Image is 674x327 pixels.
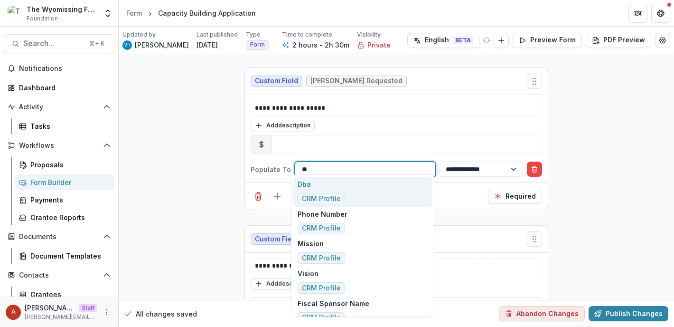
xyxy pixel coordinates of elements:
[494,33,509,48] button: Add Language
[298,239,345,249] p: Mission
[124,43,131,47] div: Valeri Harteg
[25,313,97,321] p: [PERSON_NAME][EMAIL_ADDRESS][DOMAIN_NAME]
[30,177,107,187] div: Form Builder
[292,40,349,50] p: 2 hours - 2h 30m
[499,306,585,321] button: Abandon Changes
[4,268,114,283] button: Open Contacts
[30,195,107,205] div: Payments
[367,40,391,50] p: Private
[310,77,403,85] span: [PERSON_NAME] Requested
[19,142,99,150] span: Workflows
[135,40,189,50] p: [PERSON_NAME]
[589,306,668,321] button: Publish Changes
[15,174,114,190] a: Form Builder
[19,103,99,111] span: Activity
[4,80,114,96] a: Dashboard
[527,231,542,247] button: Move field
[251,120,315,131] button: Adddescription
[246,30,261,39] p: Type
[527,74,542,89] button: Move field
[15,118,114,134] a: Tasks
[27,14,58,23] span: Foundation
[289,189,304,204] button: Field Settings
[586,33,651,48] button: PDF Preview
[27,4,97,14] div: The Wyomissing Foundation
[101,307,112,318] button: More
[19,83,107,93] div: Dashboard
[25,303,75,313] p: [PERSON_NAME]
[513,33,582,48] button: Preview Form
[30,251,107,261] div: Document Templates
[628,4,647,23] button: Partners
[270,189,285,204] button: Add field
[15,287,114,302] a: Grantees
[30,289,107,299] div: Grantees
[30,121,107,131] div: Tasks
[255,77,298,85] span: Custom Field
[251,189,266,204] button: Delete field
[298,209,347,219] p: Phone Number
[23,39,84,48] span: Search...
[255,235,298,243] span: Custom Field
[302,195,341,203] span: CRM Profile
[15,210,114,225] a: Grantee Reports
[122,30,156,39] p: Updated by
[126,8,142,18] div: Form
[302,224,341,232] span: CRM Profile
[298,298,369,308] p: Fiscal Sponsor Name
[298,269,345,279] p: Vision
[298,179,345,189] p: Dba
[302,314,341,322] span: CRM Profile
[479,33,494,48] button: Refresh Translation
[4,99,114,115] button: Open Activity
[15,248,114,264] a: Document Templates
[122,6,146,20] a: Form
[282,30,332,39] p: Time to complete
[19,65,111,73] span: Notifications
[251,164,291,174] p: Populate To
[527,162,542,177] button: Delete condition
[251,278,315,289] button: Adddescription
[4,61,114,76] button: Notifications
[30,212,107,222] div: Grantee Reports
[122,6,260,20] nav: breadcrumb
[250,41,265,48] span: Form
[4,34,114,53] button: Search...
[8,6,23,21] img: The Wyomissing Foundation
[655,33,670,48] button: Edit Form Settings
[136,309,197,319] p: All changes saved
[525,299,540,314] button: Remove option
[15,192,114,208] a: Payments
[357,30,381,39] p: Visibility
[302,284,341,292] span: CRM Profile
[197,40,218,50] p: [DATE]
[4,229,114,244] button: Open Documents
[488,189,542,204] button: Required
[30,160,107,170] div: Proposals
[101,4,114,23] button: Open entity switcher
[15,157,114,173] a: Proposals
[251,135,272,154] div: $
[19,233,99,241] span: Documents
[79,304,97,312] p: Staff
[651,4,670,23] button: Get Help
[87,38,106,49] div: ⌘ + K
[302,254,341,262] span: CRM Profile
[407,33,479,48] button: English BETA
[4,138,114,153] button: Open Workflows
[197,30,238,39] p: Last published
[158,8,256,18] div: Capacity Building Application
[19,271,99,279] span: Contacts
[11,309,16,315] div: Anna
